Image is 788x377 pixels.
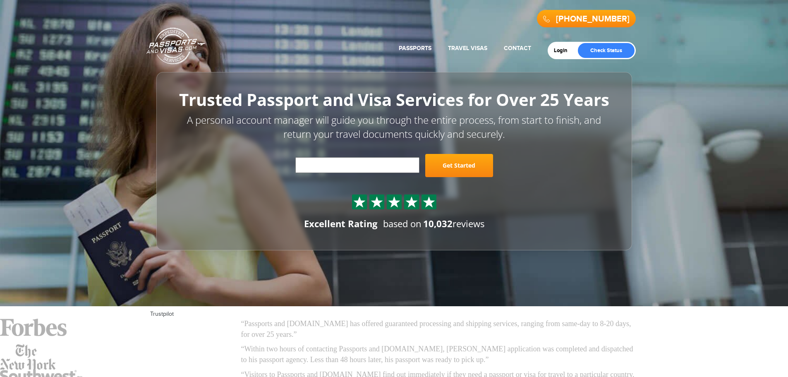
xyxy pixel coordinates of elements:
[578,43,635,58] a: Check Status
[425,154,493,177] a: Get Started
[150,311,174,317] a: Trustpilot
[241,319,638,340] p: “Passports and [DOMAIN_NAME] has offered guaranteed processing and shipping services, ranging fro...
[423,217,453,230] strong: 10,032
[383,217,422,230] span: based on
[405,196,418,208] img: Sprite St
[175,91,613,109] h1: Trusted Passport and Visa Services for Over 25 Years
[146,27,205,65] a: Passports & [DOMAIN_NAME]
[399,45,431,52] a: Passports
[353,196,366,208] img: Sprite St
[556,14,630,24] a: [PHONE_NUMBER]
[423,217,484,230] span: reviews
[304,217,377,230] div: Excellent Rating
[448,45,487,52] a: Travel Visas
[175,113,613,142] p: A personal account manager will guide you through the entire process, from start to finish, and r...
[554,47,573,54] a: Login
[371,196,383,208] img: Sprite St
[504,45,531,52] a: Contact
[423,196,435,208] img: Sprite St
[241,344,638,365] p: “Within two hours of contacting Passports and [DOMAIN_NAME], [PERSON_NAME] application was comple...
[388,196,400,208] img: Sprite St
